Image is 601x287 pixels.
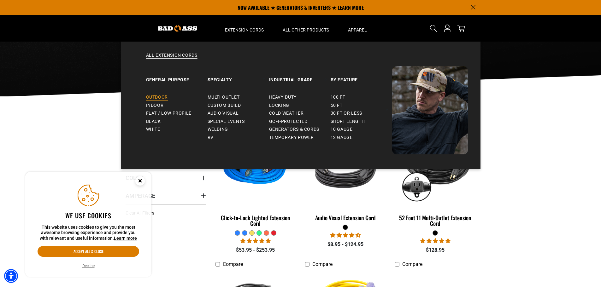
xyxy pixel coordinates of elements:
a: blue Click-to-Lock Lighted Extension Cord [215,129,296,230]
div: $128.95 [395,246,475,254]
a: Short Length [331,118,392,126]
a: black 52 Foot 11 Multi-Outlet Extension Cord [395,129,475,230]
a: GCFI-Protected [269,118,331,126]
span: All Other Products [283,27,329,33]
span: Outdoor [146,95,168,100]
a: Cold Weather [269,109,331,118]
a: By Feature [331,66,392,88]
span: Temporary Power [269,135,314,141]
a: All Extension Cords [133,52,468,66]
span: RV [208,135,214,141]
summary: Extension Cords [215,15,273,42]
a: Open this option [442,15,452,42]
a: Flat / Low Profile [146,109,208,118]
summary: Amperage [126,187,206,204]
span: Locking [269,103,289,108]
a: Multi-Outlet [208,93,269,101]
div: Click-to-Lock Lighted Extension Cord [215,215,296,226]
span: Flat / Low Profile [146,111,192,116]
span: Welding [208,127,228,132]
div: Accessibility Menu [4,269,18,283]
span: 100 ft [331,95,345,100]
span: 4.70 stars [330,232,361,238]
span: Generators & Cords [269,127,320,132]
a: Outdoor [146,93,208,101]
h2: We use cookies [38,211,139,220]
a: Temporary Power [269,134,331,142]
span: 10 gauge [331,127,353,132]
span: Black [146,119,161,124]
a: Heavy-Duty [269,93,331,101]
summary: Color [126,169,206,187]
a: 12 gauge [331,134,392,142]
span: Cold Weather [269,111,304,116]
span: Extension Cords [225,27,264,33]
span: Heavy-Duty [269,95,297,100]
div: 52 Foot 11 Multi-Outlet Extension Cord [395,215,475,226]
a: White [146,125,208,134]
span: Apparel [348,27,367,33]
span: 50 ft [331,103,343,108]
a: 30 ft or less [331,109,392,118]
button: Accept all & close [38,246,139,257]
img: Bad Ass Extension Cords [392,66,468,154]
span: White [146,127,160,132]
span: Compare [402,261,422,267]
a: black Audio Visual Extension Cord [305,129,386,224]
summary: Search [428,23,439,33]
button: Close this option [129,172,151,192]
span: 12 gauge [331,135,353,141]
a: Custom Build [208,101,269,110]
span: GCFI-Protected [269,119,308,124]
aside: Cookie Consent [25,172,151,277]
a: General Purpose [146,66,208,88]
a: Audio Visual [208,109,269,118]
span: Indoor [146,103,164,108]
span: Custom Build [208,103,241,108]
a: cart [456,25,466,32]
a: Welding [208,125,269,134]
a: Generators & Cords [269,125,331,134]
span: 4.87 stars [240,238,271,244]
span: Compare [223,261,243,267]
a: Industrial Grade [269,66,331,88]
div: Audio Visual Extension Cord [305,215,386,221]
span: Short Length [331,119,365,124]
span: Audio Visual [208,111,239,116]
a: Special Events [208,118,269,126]
div: $53.95 - $253.95 [215,246,296,254]
summary: Apparel [339,15,376,42]
a: 10 gauge [331,125,392,134]
button: Decline [80,263,97,269]
a: Locking [269,101,331,110]
span: 30 ft or less [331,111,362,116]
span: Compare [312,261,333,267]
span: Multi-Outlet [208,95,240,100]
div: $8.95 - $124.95 [305,241,386,248]
a: RV [208,134,269,142]
a: Indoor [146,101,208,110]
img: Bad Ass Extension Cords [158,25,197,32]
a: 50 ft [331,101,392,110]
a: Black [146,118,208,126]
summary: All Other Products [273,15,339,42]
p: This website uses cookies to give you the most awesome browsing experience and provide you with r... [38,225,139,241]
span: Special Events [208,119,245,124]
a: 100 ft [331,93,392,101]
a: Specialty [208,66,269,88]
a: This website uses cookies to give you the most awesome browsing experience and provide you with r... [114,236,137,241]
span: 4.95 stars [420,238,451,244]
